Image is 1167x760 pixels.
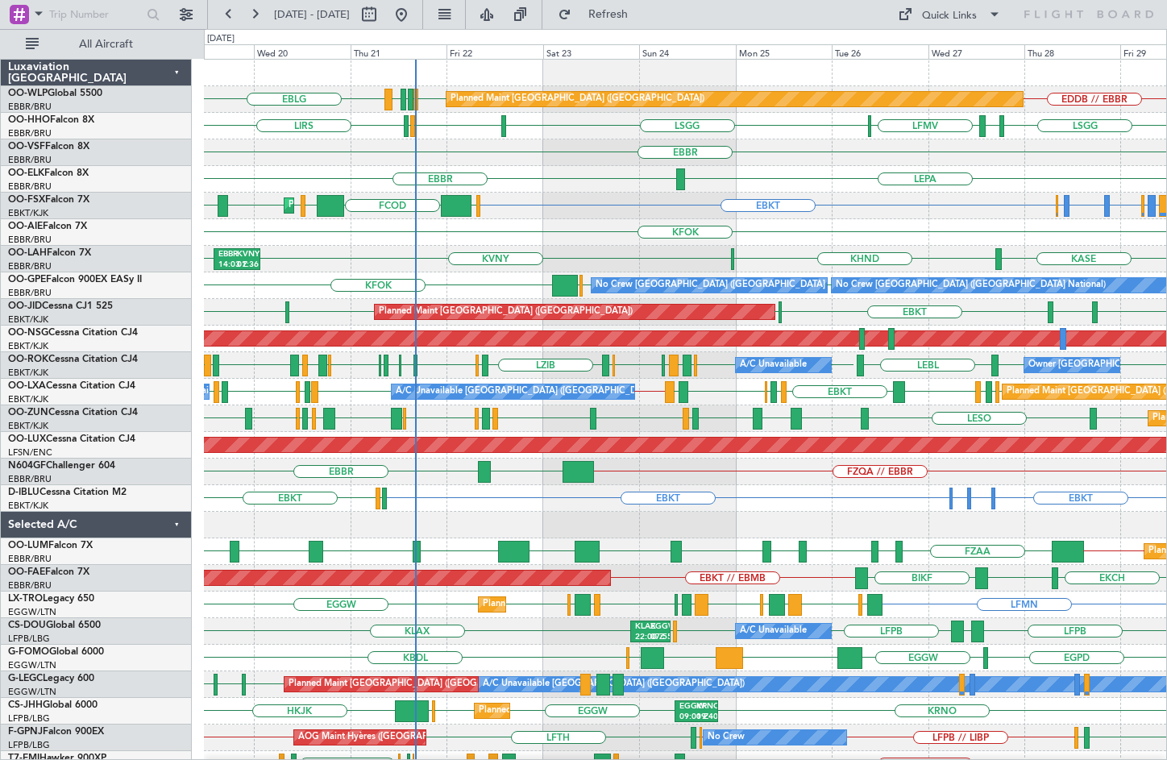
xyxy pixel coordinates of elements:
[696,712,713,723] div: 19:40 Z
[740,619,807,643] div: A/C Unavailable
[8,260,52,272] a: EBBR/BRU
[8,89,102,98] a: OO-WLPGlobal 5500
[8,727,43,737] span: F-GPNJ
[928,44,1024,59] div: Wed 27
[8,115,94,125] a: OO-HHOFalcon 8X
[575,9,642,20] span: Refresh
[8,553,52,565] a: EBBR/BRU
[8,355,48,364] span: OO-ROK
[635,621,650,633] div: KLAX
[218,249,237,260] div: EBBR
[8,541,93,550] a: OO-LUMFalcon 7X
[8,393,48,405] a: EBKT/KJK
[635,632,650,643] div: 22:00 Z
[42,39,170,50] span: All Aircraft
[8,567,89,577] a: OO-FAEFalcon 7X
[479,699,733,723] div: Planned Maint [GEOGRAPHIC_DATA] ([GEOGRAPHIC_DATA])
[8,340,48,352] a: EBKT/KJK
[8,127,52,139] a: EBBR/BRU
[8,168,44,178] span: OO-ELK
[836,273,1106,297] div: No Crew [GEOGRAPHIC_DATA] ([GEOGRAPHIC_DATA] National)
[8,446,52,459] a: LFSN/ENC
[740,353,807,377] div: A/C Unavailable
[679,701,696,712] div: EGGW
[8,739,50,751] a: LFPB/LBG
[8,488,127,497] a: D-IBLUCessna Citation M2
[8,594,43,604] span: LX-TRO
[8,633,50,645] a: LFPB/LBG
[8,234,52,246] a: EBBR/BRU
[1024,44,1120,59] div: Thu 28
[237,249,255,260] div: KVNY
[8,686,56,698] a: EGGW/LTN
[8,674,43,683] span: G-LEGC
[49,2,142,27] input: Trip Number
[8,488,39,497] span: D-IBLU
[8,207,48,219] a: EBKT/KJK
[483,672,745,696] div: A/C Unavailable [GEOGRAPHIC_DATA] ([GEOGRAPHIC_DATA])
[8,115,50,125] span: OO-HHO
[8,700,98,710] a: CS-JHHGlobal 6000
[650,621,666,633] div: EGGW
[8,142,89,152] a: OO-VSFFalcon 8X
[396,380,696,404] div: A/C Unavailable [GEOGRAPHIC_DATA] ([GEOGRAPHIC_DATA] National)
[298,725,571,750] div: AOG Maint Hyères ([GEOGRAPHIC_DATA]-[GEOGRAPHIC_DATA])
[289,672,542,696] div: Planned Maint [GEOGRAPHIC_DATA] ([GEOGRAPHIC_DATA])
[8,181,52,193] a: EBBR/BRU
[8,195,45,205] span: OO-FSX
[550,2,647,27] button: Refresh
[8,142,45,152] span: OO-VSF
[289,193,476,218] div: Planned Maint Kortrijk-[GEOGRAPHIC_DATA]
[890,2,1009,27] button: Quick Links
[18,31,175,57] button: All Aircraft
[351,44,446,59] div: Thu 21
[8,222,43,231] span: OO-AIE
[8,275,142,284] a: OO-GPEFalcon 900EX EASy II
[696,701,713,712] div: KRNO
[446,44,542,59] div: Fri 22
[736,44,832,59] div: Mon 25
[922,8,977,24] div: Quick Links
[8,154,52,166] a: EBBR/BRU
[274,7,350,22] span: [DATE] - [DATE]
[596,273,866,297] div: No Crew [GEOGRAPHIC_DATA] ([GEOGRAPHIC_DATA] National)
[8,647,104,657] a: G-FOMOGlobal 6000
[8,727,104,737] a: F-GPNJFalcon 900EX
[8,101,52,113] a: EBBR/BRU
[218,260,237,271] div: 14:03 Z
[8,314,48,326] a: EBKT/KJK
[8,700,43,710] span: CS-JHH
[8,328,138,338] a: OO-NSGCessna Citation CJ4
[8,500,48,512] a: EBKT/KJK
[8,248,91,258] a: OO-LAHFalcon 7X
[8,195,89,205] a: OO-FSXFalcon 7X
[8,461,115,471] a: N604GFChallenger 604
[8,89,48,98] span: OO-WLP
[8,606,56,618] a: EGGW/LTN
[8,408,48,417] span: OO-ZUN
[8,381,46,391] span: OO-LXA
[8,381,135,391] a: OO-LXACessna Citation CJ4
[8,222,87,231] a: OO-AIEFalcon 7X
[639,44,735,59] div: Sun 24
[543,44,639,59] div: Sat 23
[708,725,745,750] div: No Crew
[8,621,101,630] a: CS-DOUGlobal 6500
[8,674,94,683] a: G-LEGCLegacy 600
[8,301,42,311] span: OO-JID
[254,44,350,59] div: Wed 20
[451,87,704,111] div: Planned Maint [GEOGRAPHIC_DATA] ([GEOGRAPHIC_DATA])
[650,632,666,643] div: 07:55 Z
[158,44,254,59] div: Tue 19
[8,473,52,485] a: EBBR/BRU
[8,248,47,258] span: OO-LAH
[8,541,48,550] span: OO-LUM
[8,168,89,178] a: OO-ELKFalcon 8X
[8,647,49,657] span: G-FOMO
[8,712,50,725] a: LFPB/LBG
[8,434,135,444] a: OO-LUXCessna Citation CJ4
[8,301,113,311] a: OO-JIDCessna CJ1 525
[8,275,46,284] span: OO-GPE
[8,434,46,444] span: OO-LUX
[379,300,633,324] div: Planned Maint [GEOGRAPHIC_DATA] ([GEOGRAPHIC_DATA])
